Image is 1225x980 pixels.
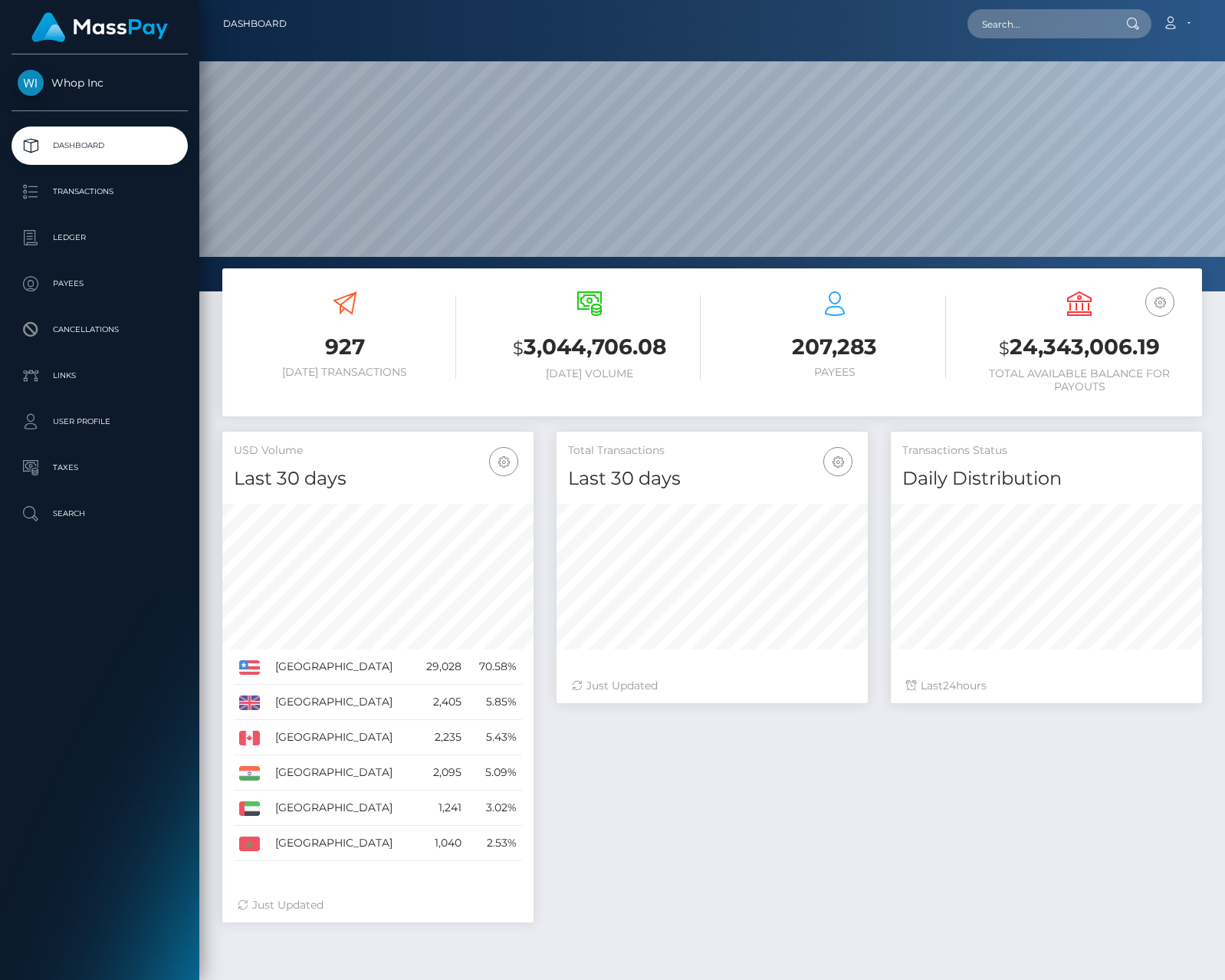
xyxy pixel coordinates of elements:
span: 24 [943,679,956,692]
td: 5.85% [467,685,522,720]
td: 5.43% [467,720,522,755]
h3: 3,044,706.08 [479,332,701,363]
td: 1,241 [415,791,467,826]
h4: Last 30 days [568,465,856,492]
p: Links [18,364,182,387]
p: Search [18,502,182,525]
td: 2,095 [415,755,467,791]
small: $ [513,337,524,359]
h5: USD Volume [234,443,522,459]
h6: [DATE] Transactions [234,366,456,379]
td: [GEOGRAPHIC_DATA] [270,826,415,861]
p: Dashboard [18,134,182,157]
p: Payees [18,272,182,295]
h3: 207,283 [724,332,946,362]
td: [GEOGRAPHIC_DATA] [270,720,415,755]
h6: Payees [724,366,946,379]
td: 1,040 [415,826,467,861]
h5: Total Transactions [568,443,856,459]
small: $ [999,337,1010,359]
a: Search [11,495,188,533]
a: Payees [11,265,188,303]
h3: 927 [234,332,456,362]
img: MassPay Logo [31,12,168,42]
h6: [DATE] Volume [479,367,701,380]
a: Taxes [11,449,188,487]
h3: 24,343,006.19 [969,332,1191,363]
a: User Profile [11,403,188,441]
p: Ledger [18,226,182,249]
img: MA.png [239,837,260,850]
img: GB.png [239,696,260,709]
img: AE.png [239,801,260,815]
td: [GEOGRAPHIC_DATA] [270,649,415,685]
div: Just Updated [238,897,518,913]
div: Just Updated [572,678,852,694]
h5: Transactions Status [902,443,1191,459]
td: [GEOGRAPHIC_DATA] [270,685,415,720]
a: Cancellations [11,311,188,349]
td: 70.58% [467,649,522,685]
td: 2.53% [467,826,522,861]
p: Cancellations [18,318,182,341]
p: User Profile [18,410,182,433]
img: IN.png [239,766,260,780]
td: 5.09% [467,755,522,791]
img: Whop Inc [18,70,44,96]
input: Search... [967,9,1112,38]
div: Last hours [906,678,1187,694]
h4: Last 30 days [234,465,522,492]
a: Dashboard [11,127,188,165]
p: Taxes [18,456,182,479]
img: CA.png [239,731,260,745]
td: 2,235 [415,720,467,755]
td: 29,028 [415,649,467,685]
span: Whop Inc [11,76,188,90]
td: 3.02% [467,791,522,826]
a: Links [11,357,188,395]
img: US.png [239,660,260,674]
h6: Total Available Balance for Payouts [969,367,1191,393]
td: [GEOGRAPHIC_DATA] [270,791,415,826]
a: Transactions [11,173,188,211]
a: Dashboard [223,8,287,40]
a: Ledger [11,219,188,257]
td: [GEOGRAPHIC_DATA] [270,755,415,791]
h4: Daily Distribution [902,465,1191,492]
td: 2,405 [415,685,467,720]
p: Transactions [18,180,182,203]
